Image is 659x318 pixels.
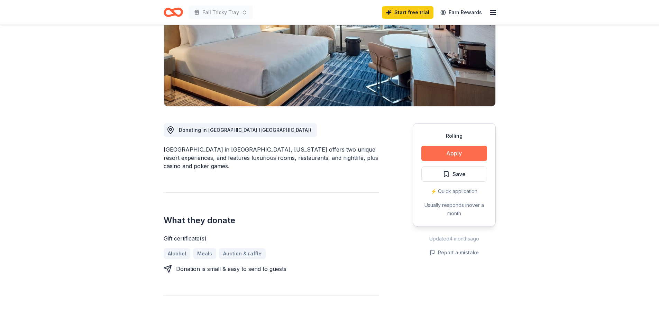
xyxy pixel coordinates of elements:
[164,145,379,170] div: [GEOGRAPHIC_DATA] in [GEOGRAPHIC_DATA], [US_STATE] offers two unique resort experiences, and feat...
[176,265,286,273] div: Donation is small & easy to send to guests
[421,146,487,161] button: Apply
[193,248,216,259] a: Meals
[164,248,190,259] a: Alcohol
[452,170,466,179] span: Save
[382,6,433,19] a: Start free trial
[421,201,487,218] div: Usually responds in over a month
[179,127,311,133] span: Donating in [GEOGRAPHIC_DATA] ([GEOGRAPHIC_DATA])
[421,166,487,182] button: Save
[421,187,487,196] div: ⚡️ Quick application
[164,4,183,20] a: Home
[164,215,379,226] h2: What they donate
[189,6,253,19] button: Fall Tricky Tray
[430,248,479,257] button: Report a mistake
[436,6,486,19] a: Earn Rewards
[219,248,266,259] a: Auction & raffle
[164,234,379,243] div: Gift certificate(s)
[421,132,487,140] div: Rolling
[202,8,239,17] span: Fall Tricky Tray
[413,235,496,243] div: Updated 4 months ago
